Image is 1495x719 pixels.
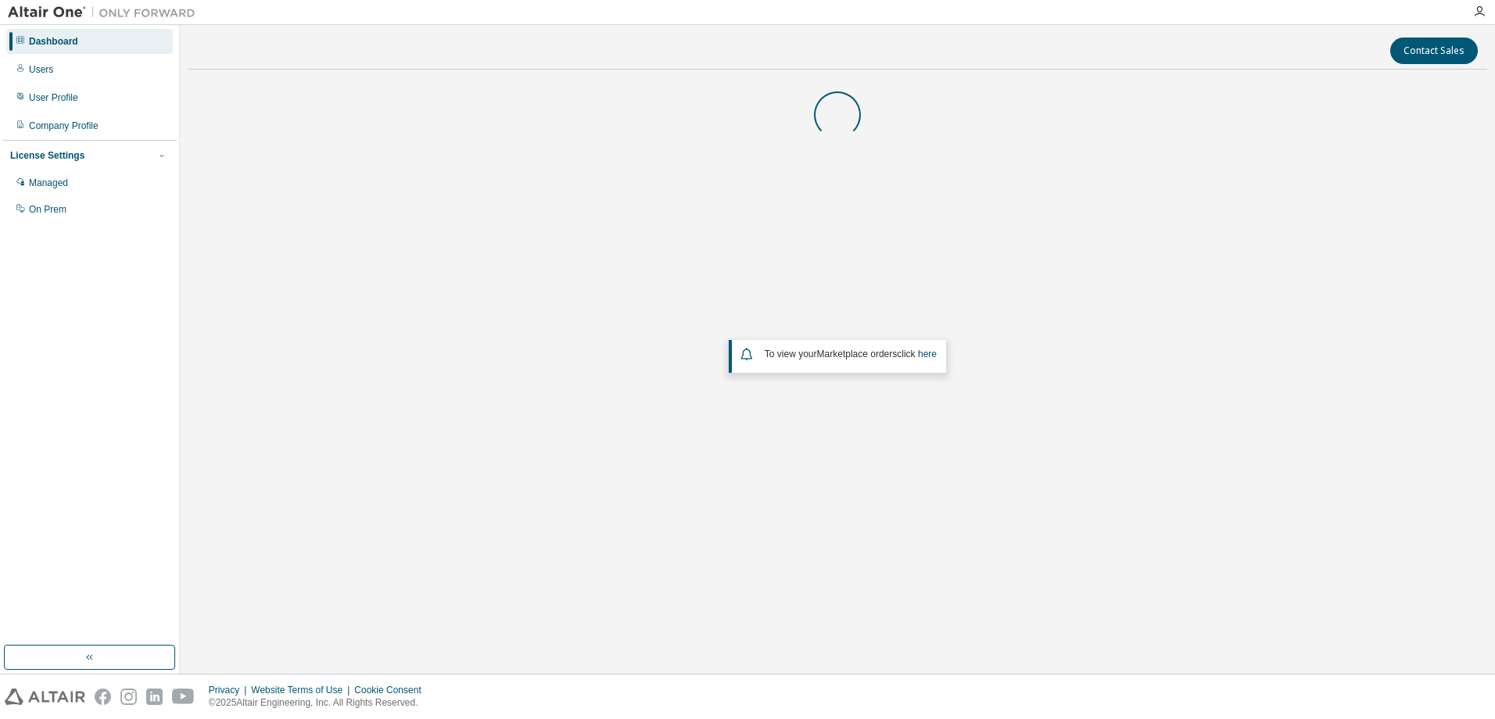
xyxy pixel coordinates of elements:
[5,689,85,705] img: altair_logo.svg
[765,349,937,359] span: To view your click
[817,349,898,359] em: Marketplace orders
[29,177,68,189] div: Managed
[29,35,78,48] div: Dashboard
[251,684,354,696] div: Website Terms of Use
[29,91,78,104] div: User Profile
[209,684,251,696] div: Privacy
[95,689,111,705] img: facebook.svg
[146,689,163,705] img: linkedin.svg
[209,696,431,710] p: © 2025 Altair Engineering, Inc. All Rights Reserved.
[354,684,430,696] div: Cookie Consent
[172,689,195,705] img: youtube.svg
[29,203,66,216] div: On Prem
[29,63,53,76] div: Users
[120,689,137,705] img: instagram.svg
[10,149,84,162] div: License Settings
[8,5,203,20] img: Altair One
[918,349,937,359] a: here
[29,120,99,132] div: Company Profile
[1390,38,1478,64] button: Contact Sales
